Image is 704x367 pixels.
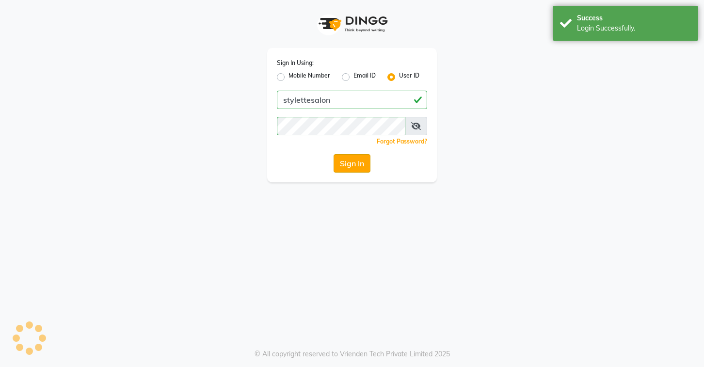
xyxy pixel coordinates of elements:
label: Mobile Number [288,71,330,83]
div: Success [577,13,691,23]
label: Sign In Using: [277,59,314,67]
label: User ID [399,71,419,83]
input: Username [277,117,405,135]
img: logo1.svg [313,10,391,38]
button: Sign In [334,154,370,173]
div: Login Successfully. [577,23,691,33]
input: Username [277,91,427,109]
a: Forgot Password? [377,138,427,145]
label: Email ID [353,71,376,83]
